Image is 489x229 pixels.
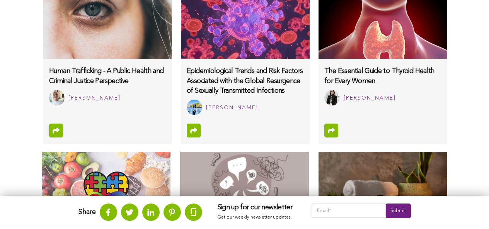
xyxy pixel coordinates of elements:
h3: The Essential Guide to Thyroid Health for Every Women [324,66,441,86]
img: glassdoor.svg [191,208,196,216]
p: Get our weekly newsletter updates. [218,214,296,222]
h3: Sign up for our newsletter [218,204,296,212]
div: [PERSON_NAME] [344,93,396,103]
div: [PERSON_NAME] [206,103,258,113]
a: The Essential Guide to Thyroid Health for Every Women Krupa Patel [PERSON_NAME] [319,59,447,111]
img: autism-and-processed-food-exploring-the-possible-link [42,152,170,229]
img: Krupa Patel [324,90,340,105]
input: Submit [386,204,411,218]
img: boosting-brain-power-with-the-right-foods [180,152,308,229]
h3: Human Trafficking - A Public Health and Criminal Justice Perspective [49,66,166,86]
a: Epidemiological Trends and Risk Factors Associated with the Global Resurgence of Sexually Transmi... [181,59,309,121]
img: Jeeval Aneesha Kotla [187,100,202,115]
strong: Share [78,209,96,215]
img: the-benefits-and-uses-of-tea-tree-oil [319,152,447,229]
div: [PERSON_NAME] [68,93,121,103]
a: Human Trafficking - A Public Health and Criminal Justice Perspective Katy Dunham [PERSON_NAME] [43,59,172,111]
iframe: Chat Widget [450,192,489,229]
input: Email* [312,204,386,218]
img: Katy Dunham [49,90,65,105]
h3: Epidemiological Trends and Risk Factors Associated with the Global Resurgence of Sexually Transmi... [187,66,303,96]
